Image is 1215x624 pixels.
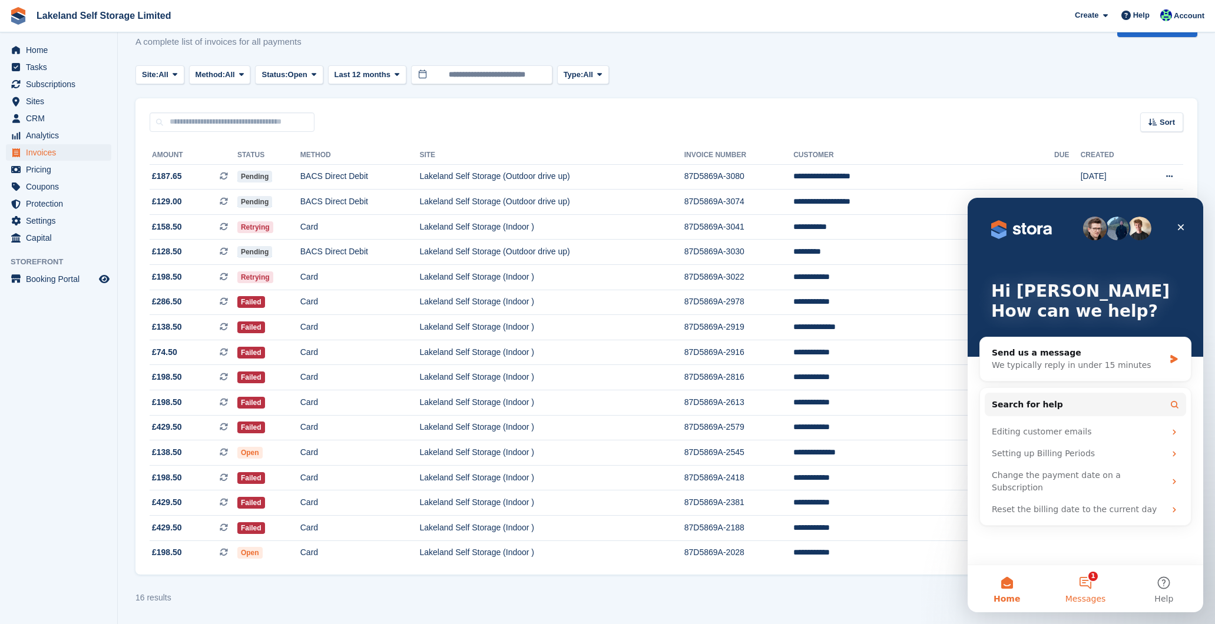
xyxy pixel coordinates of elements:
[335,69,390,81] span: Last 12 months
[152,221,182,233] span: £158.50
[237,271,273,283] span: Retrying
[26,59,97,75] span: Tasks
[237,497,265,509] span: Failed
[32,6,176,25] a: Lakeland Self Storage Limited
[237,522,265,534] span: Failed
[6,271,111,287] a: menu
[26,110,97,127] span: CRM
[1133,9,1150,21] span: Help
[6,127,111,144] a: menu
[11,256,117,268] span: Storefront
[300,240,420,265] td: BACS Direct Debit
[684,390,793,416] td: 87D5869A-2613
[152,321,182,333] span: £138.50
[583,69,593,81] span: All
[300,516,420,541] td: Card
[237,397,265,409] span: Failed
[1075,9,1098,21] span: Create
[300,415,420,440] td: Card
[6,213,111,229] a: menu
[135,65,184,85] button: Site: All
[142,69,158,81] span: Site:
[6,144,111,161] a: menu
[9,7,27,25] img: stora-icon-8386f47178a22dfd0bd8f6a31ec36ba5ce8667c1dd55bd0f319d3a0aa187defe.svg
[684,415,793,440] td: 87D5869A-2579
[419,390,684,416] td: Lakeland Self Storage (Indoor )
[419,415,684,440] td: Lakeland Self Storage (Indoor )
[419,365,684,390] td: Lakeland Self Storage (Indoor )
[684,164,793,190] td: 87D5869A-3080
[564,69,584,81] span: Type:
[6,161,111,178] a: menu
[684,340,793,365] td: 87D5869A-2916
[261,69,287,81] span: Status:
[6,42,111,58] a: menu
[684,290,793,315] td: 87D5869A-2978
[793,146,1054,165] th: Customer
[6,178,111,195] a: menu
[152,546,182,559] span: £198.50
[300,340,420,365] td: Card
[152,195,182,208] span: £129.00
[26,93,97,109] span: Sites
[684,315,793,340] td: 87D5869A-2919
[237,221,273,233] span: Retrying
[300,214,420,240] td: Card
[152,472,182,484] span: £198.50
[684,465,793,490] td: 87D5869A-2418
[237,421,265,433] span: Failed
[684,540,793,565] td: 87D5869A-2028
[419,164,684,190] td: Lakeland Self Storage (Outdoor drive up)
[1174,10,1204,22] span: Account
[6,230,111,246] a: menu
[300,290,420,315] td: Card
[1081,164,1140,190] td: [DATE]
[237,321,265,333] span: Failed
[26,144,97,161] span: Invoices
[328,65,406,85] button: Last 12 months
[152,371,182,383] span: £198.50
[6,76,111,92] a: menu
[97,272,111,286] a: Preview store
[135,35,302,49] p: A complete list of invoices for all payments
[26,178,97,195] span: Coupons
[152,396,182,409] span: £198.50
[6,59,111,75] a: menu
[419,516,684,541] td: Lakeland Self Storage (Indoor )
[419,465,684,490] td: Lakeland Self Storage (Indoor )
[237,472,265,484] span: Failed
[684,265,793,290] td: 87D5869A-3022
[419,490,684,516] td: Lakeland Self Storage (Indoor )
[237,547,263,559] span: Open
[152,496,182,509] span: £429.50
[684,516,793,541] td: 87D5869A-2188
[225,69,235,81] span: All
[237,196,272,208] span: Pending
[152,245,182,258] span: £128.50
[419,440,684,466] td: Lakeland Self Storage (Indoor )
[152,271,182,283] span: £198.50
[152,170,182,182] span: £187.65
[300,540,420,565] td: Card
[684,190,793,215] td: 87D5869A-3074
[152,522,182,534] span: £429.50
[26,230,97,246] span: Capital
[189,65,251,85] button: Method: All
[6,93,111,109] a: menu
[237,171,272,182] span: Pending
[300,490,420,516] td: Card
[419,265,684,290] td: Lakeland Self Storage (Indoor )
[26,42,97,58] span: Home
